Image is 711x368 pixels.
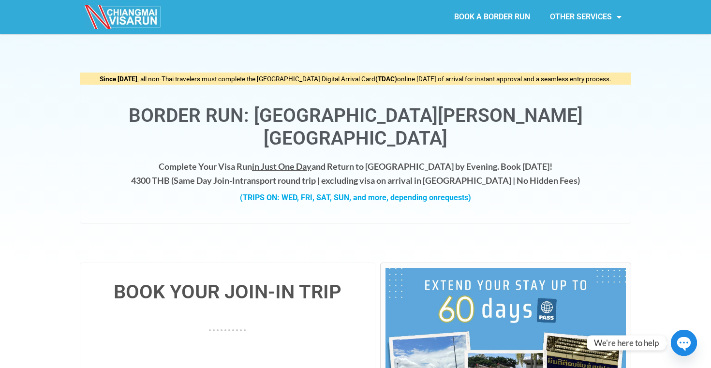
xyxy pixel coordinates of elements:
[252,161,311,172] span: in Just One Day
[444,6,540,28] a: BOOK A BORDER RUN
[375,75,397,83] strong: (TDAC)
[438,193,471,202] span: requests)
[100,75,137,83] strong: Since [DATE]
[540,6,631,28] a: OTHER SERVICES
[90,282,365,302] h4: BOOK YOUR JOIN-IN TRIP
[90,104,621,150] h1: Border Run: [GEOGRAPHIC_DATA][PERSON_NAME][GEOGRAPHIC_DATA]
[240,193,471,202] strong: (TRIPS ON: WED, FRI, SAT, SUN, and more, depending on
[100,75,611,83] span: , all non-Thai travelers must complete the [GEOGRAPHIC_DATA] Digital Arrival Card online [DATE] o...
[174,175,240,186] strong: Same Day Join-In
[355,6,631,28] nav: Menu
[90,160,621,188] h4: Complete Your Visa Run and Return to [GEOGRAPHIC_DATA] by Evening. Book [DATE]! 4300 THB ( transp...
